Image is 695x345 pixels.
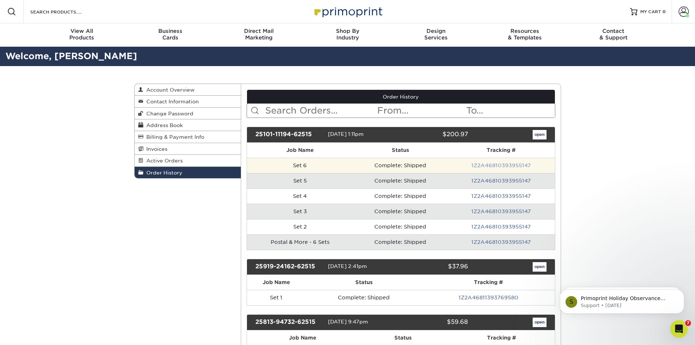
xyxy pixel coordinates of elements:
[135,131,241,143] a: Billing & Payment Info
[328,263,367,269] span: [DATE] 2:41pm
[143,146,167,152] span: Invoices
[640,9,661,15] span: MY CART
[303,28,392,34] span: Shop By
[533,130,547,139] a: open
[353,143,448,158] th: Status
[311,4,384,19] img: Primoprint
[303,23,392,47] a: Shop ByIndustry
[392,28,480,34] span: Design
[480,28,569,41] div: & Templates
[250,262,328,272] div: 25919-24162-62515
[126,28,215,41] div: Cards
[143,158,183,164] span: Active Orders
[471,224,531,230] a: 1Z2A46810393955147
[353,204,448,219] td: Complete: Shipped
[353,158,448,173] td: Complete: Shipped
[353,188,448,204] td: Complete: Shipped
[328,319,368,325] span: [DATE] 9:47pm
[135,108,241,119] a: Change Password
[305,275,422,290] th: Status
[328,131,364,137] span: [DATE] 1:11pm
[353,234,448,250] td: Complete: Shipped
[377,104,466,118] input: From...
[247,275,305,290] th: Job Name
[533,262,547,272] a: open
[303,28,392,41] div: Industry
[247,158,353,173] td: Set 6
[32,21,123,114] span: Primoprint Holiday Observance Please note that our customer service department will be closed [DA...
[480,28,569,34] span: Resources
[247,90,555,104] a: Order History
[395,130,474,139] div: $200.97
[247,290,305,305] td: Set 1
[126,23,215,47] a: BusinessCards
[533,318,547,327] a: open
[32,28,126,35] p: Message from Support, sent 17w ago
[448,143,555,158] th: Tracking #
[471,239,531,245] a: 1Z2A46810393955147
[247,188,353,204] td: Set 4
[143,122,183,128] span: Address Book
[353,219,448,234] td: Complete: Shipped
[422,275,555,290] th: Tracking #
[549,274,695,325] iframe: Intercom notifications message
[265,104,377,118] input: Search Orders...
[38,23,126,47] a: View AllProducts
[480,23,569,47] a: Resources& Templates
[471,208,531,214] a: 1Z2A46810393955147
[143,87,194,93] span: Account Overview
[135,143,241,155] a: Invoices
[247,219,353,234] td: Set 2
[569,28,658,41] div: & Support
[459,295,518,300] a: 1Z2A46811393769580
[135,119,241,131] a: Address Book
[215,23,303,47] a: Direct MailMarketing
[353,173,448,188] td: Complete: Shipped
[135,84,241,96] a: Account Overview
[569,23,658,47] a: Contact& Support
[215,28,303,41] div: Marketing
[215,28,303,34] span: Direct Mail
[38,28,126,34] span: View All
[685,320,691,326] span: 7
[663,9,666,14] span: 0
[395,262,474,272] div: $37.96
[143,170,182,176] span: Order History
[143,99,199,104] span: Contact Information
[569,28,658,34] span: Contact
[143,134,204,140] span: Billing & Payment Info
[135,155,241,166] a: Active Orders
[247,143,353,158] th: Job Name
[471,162,531,168] a: 1Z2A46810393955147
[471,178,531,184] a: 1Z2A46810393955147
[392,23,480,47] a: DesignServices
[466,104,555,118] input: To...
[30,7,101,16] input: SEARCH PRODUCTS.....
[247,234,353,250] td: Postal & More - 6 Sets
[247,204,353,219] td: Set 3
[395,318,474,327] div: $59.68
[305,290,422,305] td: Complete: Shipped
[135,96,241,107] a: Contact Information
[143,111,193,116] span: Change Password
[38,28,126,41] div: Products
[126,28,215,34] span: Business
[247,173,353,188] td: Set 5
[250,130,328,139] div: 25101-11194-62515
[392,28,480,41] div: Services
[471,193,531,199] a: 1Z2A46810393955147
[670,320,688,338] iframe: Intercom live chat
[250,318,328,327] div: 25813-94732-62515
[135,167,241,178] a: Order History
